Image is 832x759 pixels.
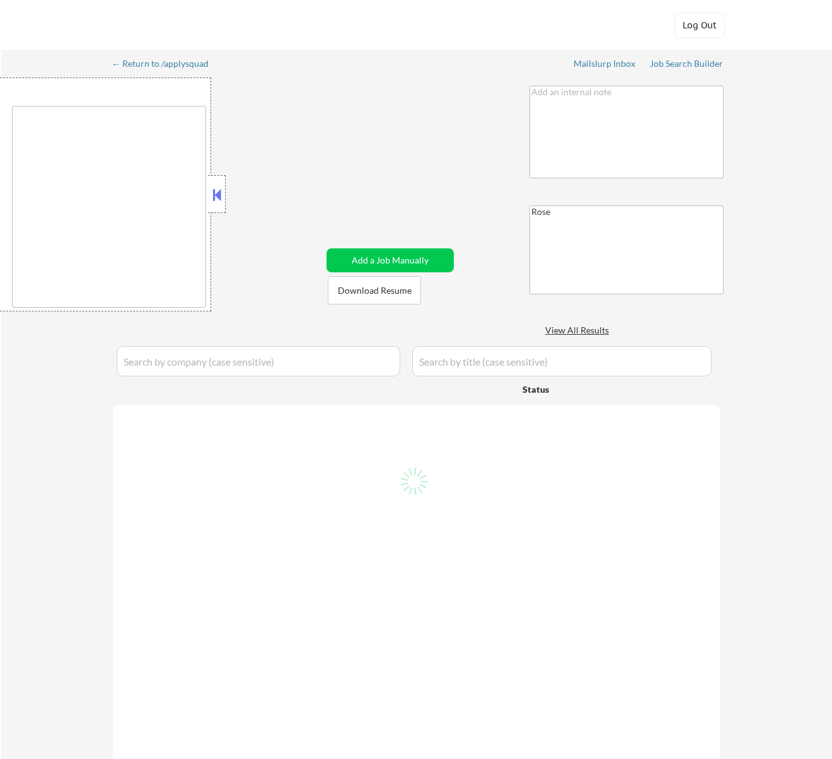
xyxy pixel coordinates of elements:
button: Log Out [674,13,725,38]
a: Mailslurp Inbox [574,59,637,71]
input: Search by title (case sensitive) [412,346,712,376]
div: View All Results [545,324,613,337]
button: Add a Job Manually [326,248,454,272]
div: Job Search Builder [650,59,724,68]
button: Download Resume [328,276,421,304]
div: Mailslurp Inbox [574,59,637,68]
input: Search by company (case sensitive) [117,346,400,376]
div: Status [523,378,631,400]
div: ← Return to /applysquad [112,59,221,68]
a: ← Return to /applysquad [112,59,221,71]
